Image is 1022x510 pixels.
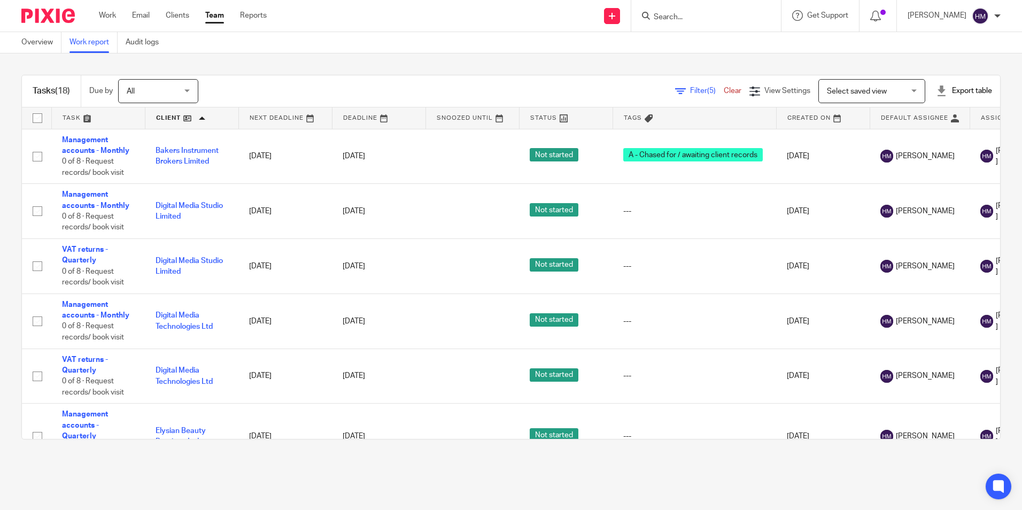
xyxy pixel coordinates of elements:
[880,370,893,383] img: svg%3E
[343,206,415,217] div: [DATE]
[530,258,578,272] span: Not started
[880,150,893,163] img: svg%3E
[980,370,993,383] img: svg%3E
[880,260,893,273] img: svg%3E
[896,370,955,381] span: [PERSON_NAME]
[880,205,893,218] img: svg%3E
[33,86,70,97] h1: Tasks
[530,148,578,161] span: Not started
[896,206,955,217] span: [PERSON_NAME]
[707,87,716,95] span: (5)
[238,349,332,404] td: [DATE]
[62,323,124,342] span: 0 of 8 · Request records/ book visit
[530,203,578,217] span: Not started
[156,427,206,445] a: Elysian Beauty Boutique Ltd
[21,9,75,23] img: Pixie
[624,115,642,121] span: Tags
[623,206,765,217] div: ---
[238,129,332,184] td: [DATE]
[623,148,763,161] span: A - Chased for / awaiting client records
[166,10,189,21] a: Clients
[343,316,415,327] div: [DATE]
[62,213,124,231] span: 0 of 8 · Request records/ book visit
[343,151,415,161] div: [DATE]
[156,147,219,165] a: Bakers Instrument Brokers Limited
[980,260,993,273] img: svg%3E
[62,158,124,176] span: 0 of 8 · Request records/ book visit
[89,86,113,96] p: Due by
[776,184,870,239] td: [DATE]
[343,261,415,272] div: [DATE]
[724,87,741,95] a: Clear
[238,404,332,469] td: [DATE]
[62,378,124,397] span: 0 of 8 · Request records/ book visit
[62,356,108,374] a: VAT returns - Quarterly
[980,430,993,443] img: svg%3E
[653,13,749,22] input: Search
[156,202,223,220] a: Digital Media Studio Limited
[980,150,993,163] img: svg%3E
[764,87,810,95] span: View Settings
[623,431,765,442] div: ---
[623,261,765,272] div: ---
[530,313,578,327] span: Not started
[972,7,989,25] img: svg%3E
[62,246,108,264] a: VAT returns - Quarterly
[99,10,116,21] a: Work
[238,293,332,349] td: [DATE]
[156,367,213,385] a: Digital Media Technologies Ltd
[240,10,267,21] a: Reports
[776,239,870,294] td: [DATE]
[55,87,70,95] span: (18)
[62,136,129,154] a: Management accounts - Monthly
[936,86,992,96] div: Export table
[238,184,332,239] td: [DATE]
[880,430,893,443] img: svg%3E
[132,10,150,21] a: Email
[980,315,993,328] img: svg%3E
[62,301,129,319] a: Management accounts - Monthly
[530,428,578,442] span: Not started
[156,257,223,275] a: Digital Media Studio Limited
[623,370,765,381] div: ---
[776,404,870,469] td: [DATE]
[62,191,129,209] a: Management accounts - Monthly
[127,88,135,95] span: All
[343,370,415,381] div: [DATE]
[690,87,724,95] span: Filter
[807,12,848,19] span: Get Support
[62,268,124,287] span: 0 of 8 · Request records/ book visit
[343,431,415,442] div: [DATE]
[776,293,870,349] td: [DATE]
[530,368,578,382] span: Not started
[827,88,887,95] span: Select saved view
[896,316,955,327] span: [PERSON_NAME]
[156,312,213,330] a: Digital Media Technologies Ltd
[980,205,993,218] img: svg%3E
[205,10,224,21] a: Team
[880,315,893,328] img: svg%3E
[776,349,870,404] td: [DATE]
[623,316,765,327] div: ---
[21,32,61,53] a: Overview
[908,10,966,21] p: [PERSON_NAME]
[238,239,332,294] td: [DATE]
[896,261,955,272] span: [PERSON_NAME]
[896,151,955,161] span: [PERSON_NAME]
[776,129,870,184] td: [DATE]
[69,32,118,53] a: Work report
[126,32,167,53] a: Audit logs
[62,411,108,440] a: Management accounts - Quarterly
[896,431,955,442] span: [PERSON_NAME]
